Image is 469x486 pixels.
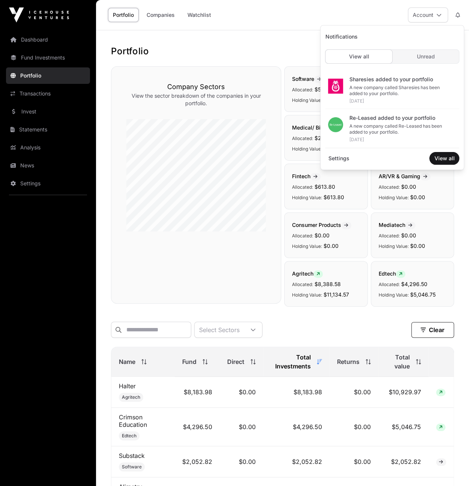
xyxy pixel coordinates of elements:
[379,282,400,287] span: Allocated:
[349,98,453,104] div: [DATE]
[119,382,136,390] a: Halter
[434,155,454,162] span: View all
[315,232,330,239] span: $0.00
[6,85,90,102] a: Transactions
[292,282,313,287] span: Allocated:
[379,243,409,249] span: Holding Value:
[315,135,341,141] span: $2,045.99
[401,232,416,239] span: $0.00
[315,86,340,92] span: $5,835.74
[292,97,322,103] span: Holding Value:
[379,270,405,277] span: Edtech
[292,136,313,141] span: Allocated:
[6,103,90,120] a: Invest
[408,7,448,22] button: Account
[349,114,453,122] div: Re-Leased added to your portfolio
[401,183,416,190] span: $0.00
[122,394,140,400] span: Agritech
[175,408,220,446] td: $4,296.50
[410,243,425,249] span: $0.00
[411,322,454,338] button: Clear
[324,243,339,249] span: $0.00
[6,175,90,192] a: Settings
[378,408,429,446] td: $5,046.75
[292,233,313,239] span: Allocated:
[119,452,145,459] a: Substack
[126,92,266,107] p: View the sector breakdown of the companies in your portfolio.
[379,222,415,228] span: Mediatech
[337,357,360,366] span: Returns
[292,184,313,190] span: Allocated:
[349,123,453,135] div: A new company called Re-Leased has been added to your portfolio.
[292,222,351,228] span: Consumer Products
[263,408,330,446] td: $4,296.50
[292,87,313,92] span: Allocated:
[349,137,453,143] div: [DATE]
[119,413,147,428] a: Crimson Education
[122,433,136,439] span: Edtech
[349,76,453,83] div: Sharesies added to your portfolio
[315,281,341,287] span: $8,388.58
[175,377,220,408] td: $8,183.98
[429,152,459,165] button: View all
[175,446,220,477] td: $2,052.82
[292,76,324,82] span: Software
[379,173,430,179] span: AR/VR & Gaming
[315,183,335,190] span: $613.80
[379,292,409,298] span: Holding Value:
[271,353,311,371] span: Total Investments
[292,292,322,298] span: Holding Value:
[122,464,142,470] span: Software
[379,195,409,200] span: Holding Value:
[263,446,330,477] td: $2,052.82
[6,139,90,156] a: Analysis
[227,357,244,366] span: Direct
[417,53,435,60] span: Unread
[220,377,263,408] td: $0.00
[6,31,90,48] a: Dashboard
[410,194,425,200] span: $0.00
[325,110,459,148] a: Re-Leased added to your portfolioA new company called Re-Leased has been added to your portfolio....
[292,173,321,179] span: Fintech
[108,8,139,22] a: Portfolio
[330,377,378,408] td: $0.00
[349,85,453,97] div: A new company called Sharesies has been added to your portfolio.
[378,377,429,408] td: $10,929.97
[378,446,429,477] td: $2,052.82
[325,71,459,109] a: Sharesies added to your portfolioA new company called Sharesies has been added to your portfolio....
[6,67,90,84] a: Portfolio
[328,117,343,132] img: download.png
[325,152,352,165] a: Settings
[330,446,378,477] td: $0.00
[6,121,90,138] a: Statements
[142,8,180,22] a: Companies
[6,157,90,174] a: News
[324,291,349,298] span: $11,134.57
[220,446,263,477] td: $0.00
[292,124,345,131] span: Medical/ Biotech
[330,408,378,446] td: $0.00
[111,45,454,57] h1: Portfolio
[410,291,436,298] span: $5,046.75
[182,357,196,366] span: Fund
[324,194,344,200] span: $613.80
[183,8,216,22] a: Watchlist
[126,82,266,92] h3: Company Sectors
[292,195,322,200] span: Holding Value:
[322,30,360,43] span: Notifications
[379,184,400,190] span: Allocated:
[6,49,90,66] a: Fund Investments
[119,357,135,366] span: Name
[292,146,322,152] span: Holding Value:
[432,450,469,486] iframe: Chat Widget
[195,322,244,337] div: Select Sectors
[292,243,322,249] span: Holding Value:
[386,353,410,371] span: Total value
[263,377,330,408] td: $8,183.98
[292,270,323,277] span: Agritech
[379,233,400,239] span: Allocated:
[220,408,263,446] td: $0.00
